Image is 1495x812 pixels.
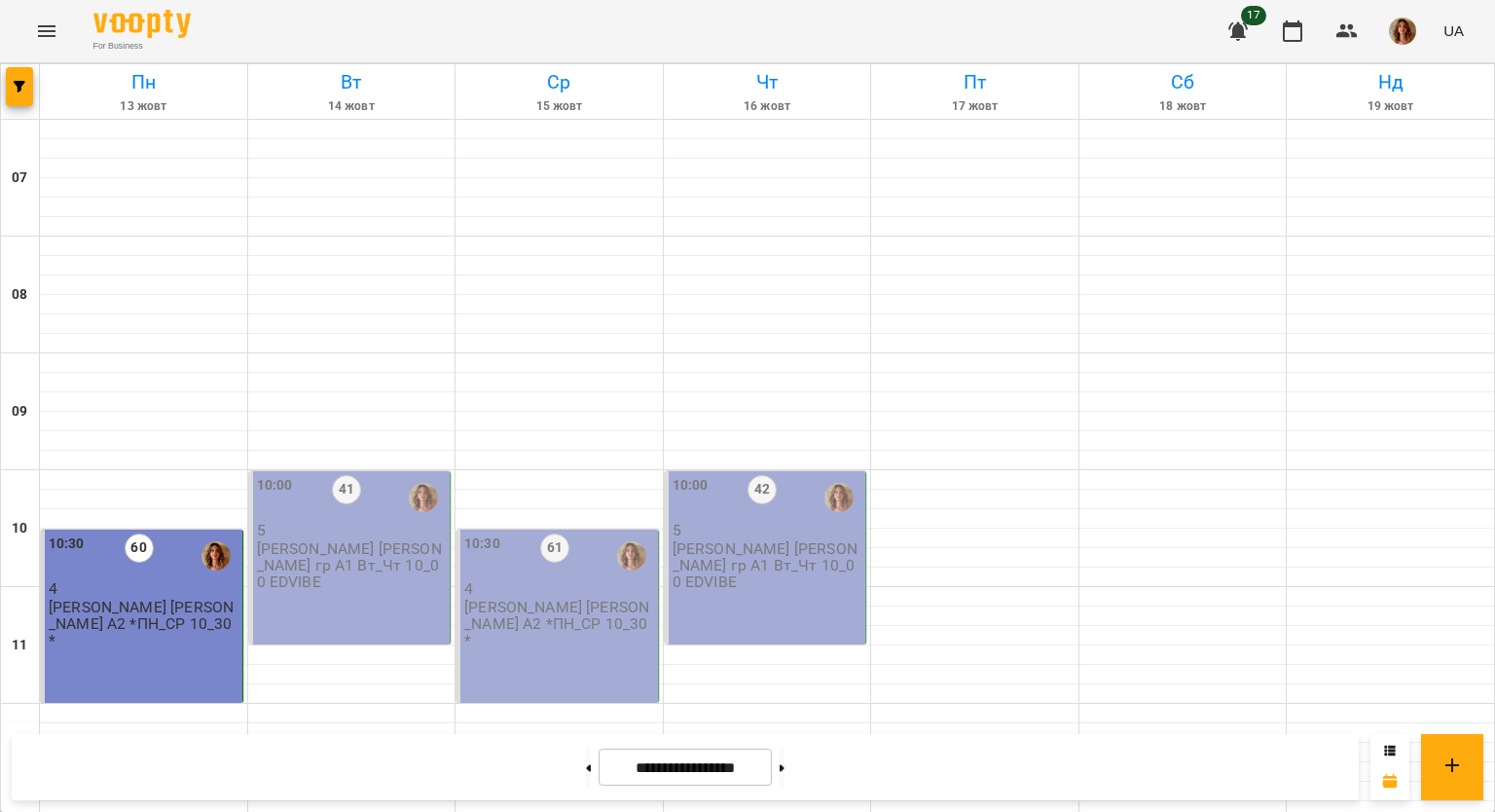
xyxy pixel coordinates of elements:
h6: 13 жовт [43,97,244,116]
h6: Нд [1290,67,1491,97]
button: Menu [23,8,70,55]
p: [PERSON_NAME] [PERSON_NAME] гр А1 Вт_Чт 10_00 EDVIBE [673,540,862,591]
h6: 19 жовт [1290,97,1491,116]
img: Перфілова Юлія [409,483,438,512]
span: UA [1443,20,1464,41]
span: 17 [1241,6,1266,25]
p: [PERSON_NAME] [PERSON_NAME] А2 *ПН_СР 10_30* [49,599,238,649]
label: 10:30 [464,534,500,555]
label: 61 [540,534,569,563]
h6: 10 [12,518,27,539]
h6: 08 [12,284,27,306]
h6: Ср [458,67,660,97]
label: 10:00 [673,475,709,497]
label: 41 [332,475,361,504]
h6: 14 жовт [251,97,453,116]
span: For Business [93,40,191,53]
h6: Чт [667,67,868,97]
label: 10:00 [257,475,293,497]
label: 60 [125,534,154,563]
button: UA [1436,13,1472,49]
img: d73ace202ee2ff29bce2c456c7fd2171.png [1389,18,1416,45]
h6: Пн [43,67,244,97]
h6: 16 жовт [667,97,868,116]
p: 4 [49,580,238,597]
h6: 15 жовт [458,97,660,116]
p: [PERSON_NAME] [PERSON_NAME] А2 *ПН_СР 10_30* [464,599,654,649]
p: 5 [673,522,862,538]
h6: 17 жовт [874,97,1076,116]
p: 4 [464,580,654,597]
label: 42 [747,475,777,504]
p: [PERSON_NAME] [PERSON_NAME] гр А1 Вт_Чт 10_00 EDVIBE [257,540,447,591]
label: 10:30 [49,534,85,555]
img: Перфілова Юлія [617,541,646,571]
h6: 11 [12,635,27,656]
img: Voopty Logo [93,10,191,38]
img: Перфілова Юлія [201,541,231,571]
h6: 09 [12,401,27,423]
h6: 18 жовт [1082,97,1284,116]
h6: Вт [251,67,453,97]
h6: Сб [1082,67,1284,97]
h6: Пт [874,67,1076,97]
img: Перфілова Юлія [824,483,854,512]
h6: 07 [12,167,27,189]
p: 5 [257,522,447,538]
